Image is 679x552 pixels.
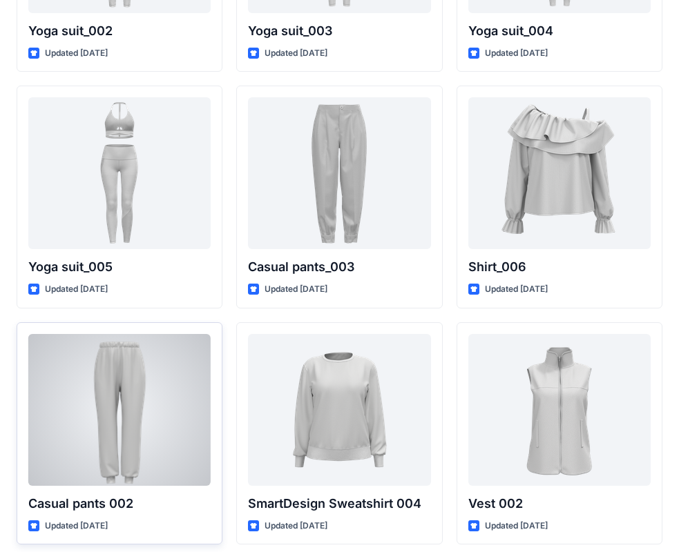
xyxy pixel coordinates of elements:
p: Yoga suit_003 [248,21,430,41]
p: Updated [DATE] [265,46,327,61]
a: Yoga suit_005 [28,97,211,249]
a: Casual pants_003 [248,97,430,249]
p: Updated [DATE] [45,282,108,297]
p: Updated [DATE] [265,519,327,533]
p: Casual pants_003 [248,257,430,277]
p: Updated [DATE] [45,519,108,533]
p: Casual pants 002 [28,494,211,513]
p: Yoga suit_002 [28,21,211,41]
a: Vest 002 [468,334,651,486]
a: SmartDesign Sweatshirt 004 [248,334,430,486]
p: Vest 002 [468,494,651,513]
p: Shirt_006 [468,257,651,277]
p: Yoga suit_005 [28,257,211,277]
p: Updated [DATE] [45,46,108,61]
p: Updated [DATE] [485,519,548,533]
p: SmartDesign Sweatshirt 004 [248,494,430,513]
a: Shirt_006 [468,97,651,249]
p: Updated [DATE] [485,282,548,297]
p: Updated [DATE] [485,46,548,61]
p: Updated [DATE] [265,282,327,297]
p: Yoga suit_004 [468,21,651,41]
a: Casual pants 002 [28,334,211,486]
